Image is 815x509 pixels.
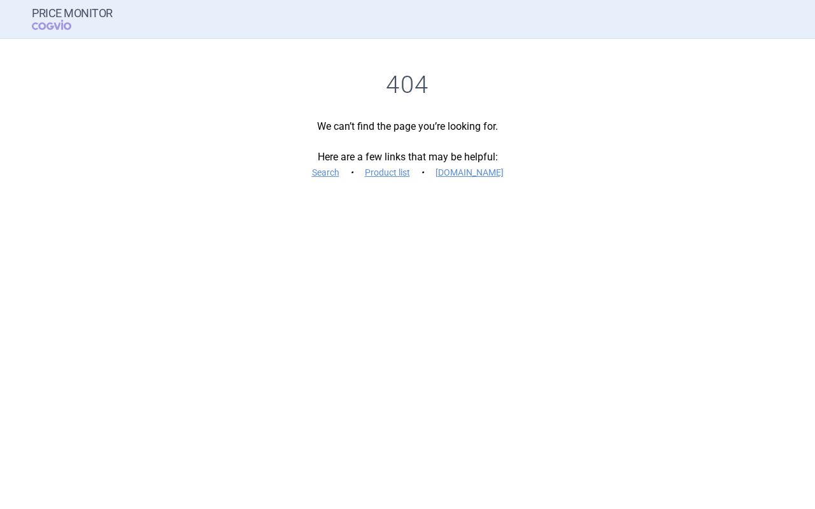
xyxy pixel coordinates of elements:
a: Price MonitorCOGVIO [32,7,113,31]
span: COGVIO [32,20,89,30]
i: • [346,166,358,179]
a: [DOMAIN_NAME] [436,168,504,177]
p: We can’t find the page you’re looking for. Here are a few links that may be helpful: [32,119,783,180]
h1: 404 [32,71,783,100]
strong: Price Monitor [32,7,113,20]
a: Search [312,168,339,177]
a: Product list [365,168,410,177]
i: • [416,166,429,179]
